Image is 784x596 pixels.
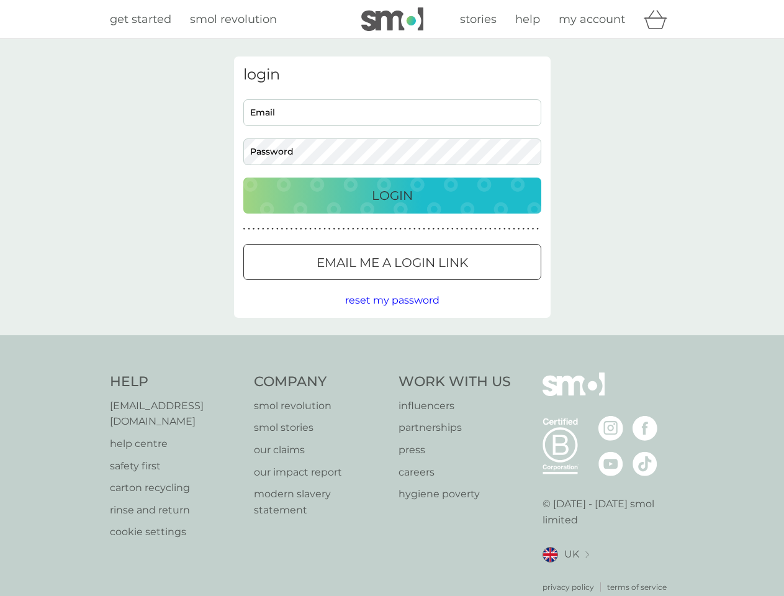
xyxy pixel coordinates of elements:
[190,11,277,29] a: smol revolution
[559,11,625,29] a: my account
[498,226,501,232] p: ●
[286,226,288,232] p: ●
[361,7,423,31] img: smol
[404,226,407,232] p: ●
[319,226,322,232] p: ●
[361,226,364,232] p: ●
[437,226,439,232] p: ●
[408,226,411,232] p: ●
[564,546,579,562] span: UK
[532,226,534,232] p: ●
[291,226,293,232] p: ●
[399,372,511,392] h4: Work With Us
[110,502,242,518] a: rinse and return
[503,226,506,232] p: ●
[262,226,264,232] p: ●
[110,398,242,430] a: [EMAIL_ADDRESS][DOMAIN_NAME]
[254,420,386,436] a: smol stories
[328,226,331,232] p: ●
[254,372,386,392] h4: Company
[314,226,317,232] p: ●
[471,226,473,232] p: ●
[543,581,594,593] a: privacy policy
[395,226,397,232] p: ●
[243,226,246,232] p: ●
[456,226,459,232] p: ●
[475,226,477,232] p: ●
[598,451,623,476] img: visit the smol Youtube page
[352,226,354,232] p: ●
[345,294,439,306] span: reset my password
[515,12,540,26] span: help
[489,226,492,232] p: ●
[254,464,386,481] p: our impact report
[343,226,345,232] p: ●
[317,253,468,273] p: Email me a login link
[399,442,511,458] a: press
[494,226,497,232] p: ●
[110,524,242,540] a: cookie settings
[461,226,463,232] p: ●
[347,226,349,232] p: ●
[390,226,392,232] p: ●
[366,226,369,232] p: ●
[110,11,171,29] a: get started
[271,226,274,232] p: ●
[295,226,297,232] p: ●
[381,226,383,232] p: ●
[607,581,667,593] a: terms of service
[376,226,378,232] p: ●
[110,436,242,452] a: help centre
[480,226,482,232] p: ●
[248,226,250,232] p: ●
[536,226,539,232] p: ●
[305,226,307,232] p: ●
[110,458,242,474] p: safety first
[110,480,242,496] a: carton recycling
[243,66,541,84] h3: login
[446,226,449,232] p: ●
[598,416,623,441] img: visit the smol Instagram page
[423,226,425,232] p: ●
[338,226,340,232] p: ●
[243,178,541,214] button: Login
[399,398,511,414] a: influencers
[243,244,541,280] button: Email me a login link
[644,7,675,32] div: basket
[309,226,312,232] p: ●
[484,226,487,232] p: ●
[428,226,430,232] p: ●
[399,464,511,481] p: careers
[254,442,386,458] a: our claims
[543,372,605,415] img: smol
[399,226,402,232] p: ●
[190,12,277,26] span: smol revolution
[433,226,435,232] p: ●
[345,292,439,309] button: reset my password
[267,226,269,232] p: ●
[559,12,625,26] span: my account
[385,226,387,232] p: ●
[527,226,529,232] p: ●
[254,398,386,414] p: smol revolution
[399,420,511,436] p: partnerships
[254,486,386,518] a: modern slavery statement
[110,372,242,392] h4: Help
[110,12,171,26] span: get started
[399,486,511,502] p: hygiene poverty
[518,226,520,232] p: ●
[522,226,525,232] p: ●
[633,451,657,476] img: visit the smol Tiktok page
[543,496,675,528] p: © [DATE] - [DATE] smol limited
[585,551,589,558] img: select a new location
